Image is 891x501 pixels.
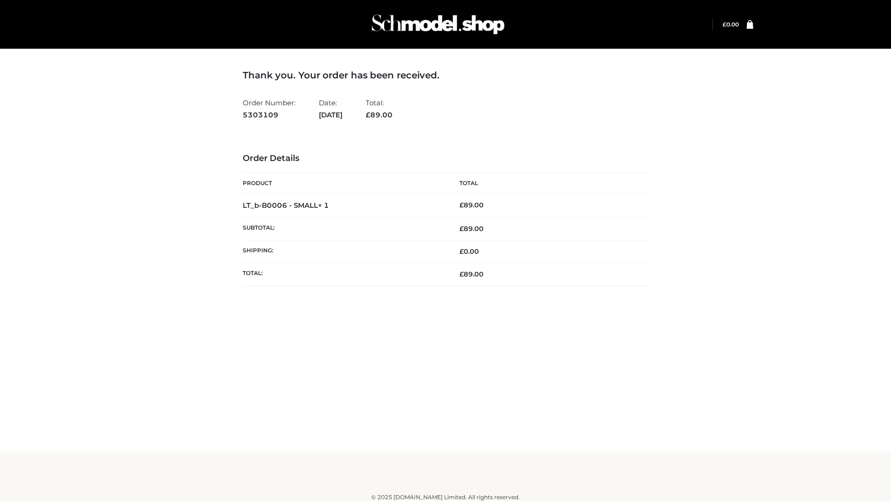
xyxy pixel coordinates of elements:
span: £ [723,21,726,28]
bdi: 0.00 [723,21,739,28]
h3: Thank you. Your order has been received. [243,70,648,81]
th: Subtotal: [243,217,445,240]
span: 89.00 [366,110,393,119]
th: Shipping: [243,240,445,263]
span: 89.00 [459,270,484,278]
span: £ [459,247,464,256]
strong: [DATE] [319,109,342,121]
h3: Order Details [243,154,648,164]
strong: × 1 [318,201,329,210]
th: Product [243,173,445,194]
span: £ [366,110,370,119]
span: £ [459,270,464,278]
th: Total: [243,263,445,286]
strong: LT_b-B0006 - SMALL [243,201,329,210]
a: £0.00 [723,21,739,28]
strong: 5303109 [243,109,296,121]
span: £ [459,225,464,233]
span: 89.00 [459,225,484,233]
th: Total [445,173,648,194]
li: Total: [366,95,393,123]
img: Schmodel Admin 964 [368,6,508,43]
li: Order Number: [243,95,296,123]
li: Date: [319,95,342,123]
span: £ [459,201,464,209]
bdi: 89.00 [459,201,484,209]
bdi: 0.00 [459,247,479,256]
